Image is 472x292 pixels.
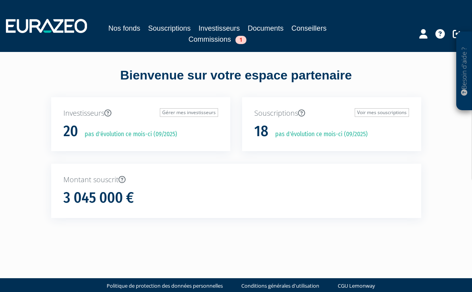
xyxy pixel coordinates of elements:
[63,108,218,118] p: Investisseurs
[270,130,368,139] p: pas d'évolution ce mois-ci (09/2025)
[189,34,246,45] a: Commissions1
[235,36,246,44] span: 1
[45,67,427,97] div: Bienvenue sur votre espace partenaire
[338,282,375,290] a: CGU Lemonway
[148,23,191,34] a: Souscriptions
[108,23,140,34] a: Nos fonds
[241,282,319,290] a: Conditions générales d'utilisation
[198,23,240,34] a: Investisseurs
[460,36,469,107] p: Besoin d'aide ?
[355,108,409,117] a: Voir mes souscriptions
[254,108,409,118] p: Souscriptions
[160,108,218,117] a: Gérer mes investisseurs
[63,175,409,185] p: Montant souscrit
[79,130,177,139] p: pas d'évolution ce mois-ci (09/2025)
[107,282,223,290] a: Politique de protection des données personnelles
[248,23,283,34] a: Documents
[63,190,134,206] h1: 3 045 000 €
[63,123,78,140] h1: 20
[6,19,87,33] img: 1732889491-logotype_eurazeo_blanc_rvb.png
[254,123,268,140] h1: 18
[291,23,326,34] a: Conseillers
